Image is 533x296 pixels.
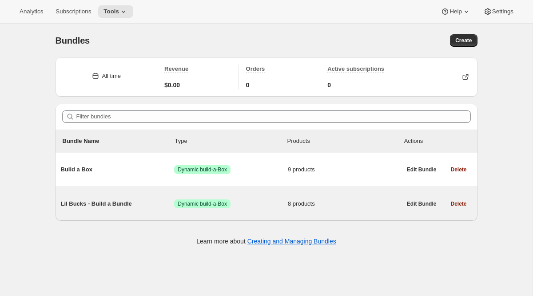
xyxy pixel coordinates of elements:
button: Tools [98,5,133,18]
span: Edit Bundle [407,166,437,173]
span: Analytics [20,8,43,15]
button: Create [450,34,477,47]
span: Dynamic build-a-Box [178,200,227,207]
span: Edit Bundle [407,200,437,207]
span: Delete [450,200,466,207]
button: Edit Bundle [402,198,442,210]
p: Learn more about [196,237,336,246]
span: Build a Box [61,165,175,174]
span: 8 products [288,199,402,208]
span: 9 products [288,165,402,174]
button: Settings [478,5,519,18]
div: Products [287,137,400,146]
span: Create [455,37,472,44]
span: Settings [492,8,513,15]
p: Bundle Name [63,137,175,146]
span: Dynamic build-a-Box [178,166,227,173]
span: Help [449,8,461,15]
span: Tools [103,8,119,15]
div: Actions [404,137,470,146]
button: Subscriptions [50,5,96,18]
span: Active subscriptions [327,65,384,72]
span: Subscriptions [56,8,91,15]
span: Delete [450,166,466,173]
button: Help [435,5,476,18]
input: Filter bundles [76,110,471,123]
a: Creating and Managing Bundles [247,238,336,245]
button: Analytics [14,5,48,18]
span: Orders [246,65,265,72]
span: Lil Bucks - Build a Bundle [61,199,175,208]
div: All time [102,72,121,81]
div: Type [175,137,287,146]
span: 0 [327,81,331,89]
button: Delete [445,163,472,176]
button: Edit Bundle [402,163,442,176]
span: Revenue [164,65,188,72]
span: 0 [246,81,250,89]
button: Delete [445,198,472,210]
span: $0.00 [164,81,180,89]
span: Bundles [56,36,90,45]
